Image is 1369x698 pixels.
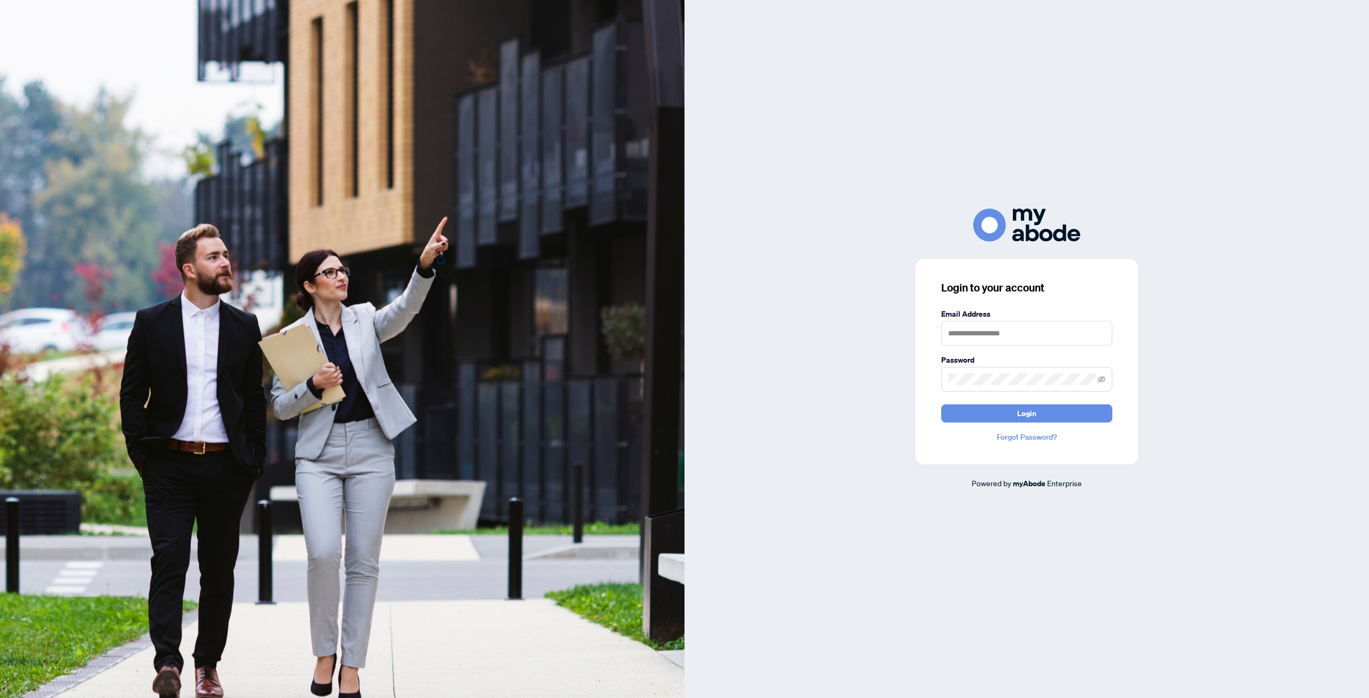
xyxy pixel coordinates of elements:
h3: Login to your account [941,280,1112,295]
a: Forgot Password? [941,431,1112,443]
label: Email Address [941,308,1112,320]
span: Enterprise [1047,478,1082,488]
img: ma-logo [973,209,1080,241]
span: eye-invisible [1098,375,1105,383]
a: myAbode [1013,478,1045,489]
span: Powered by [972,478,1011,488]
span: Login [1017,405,1036,422]
label: Password [941,354,1112,366]
button: Login [941,404,1112,423]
